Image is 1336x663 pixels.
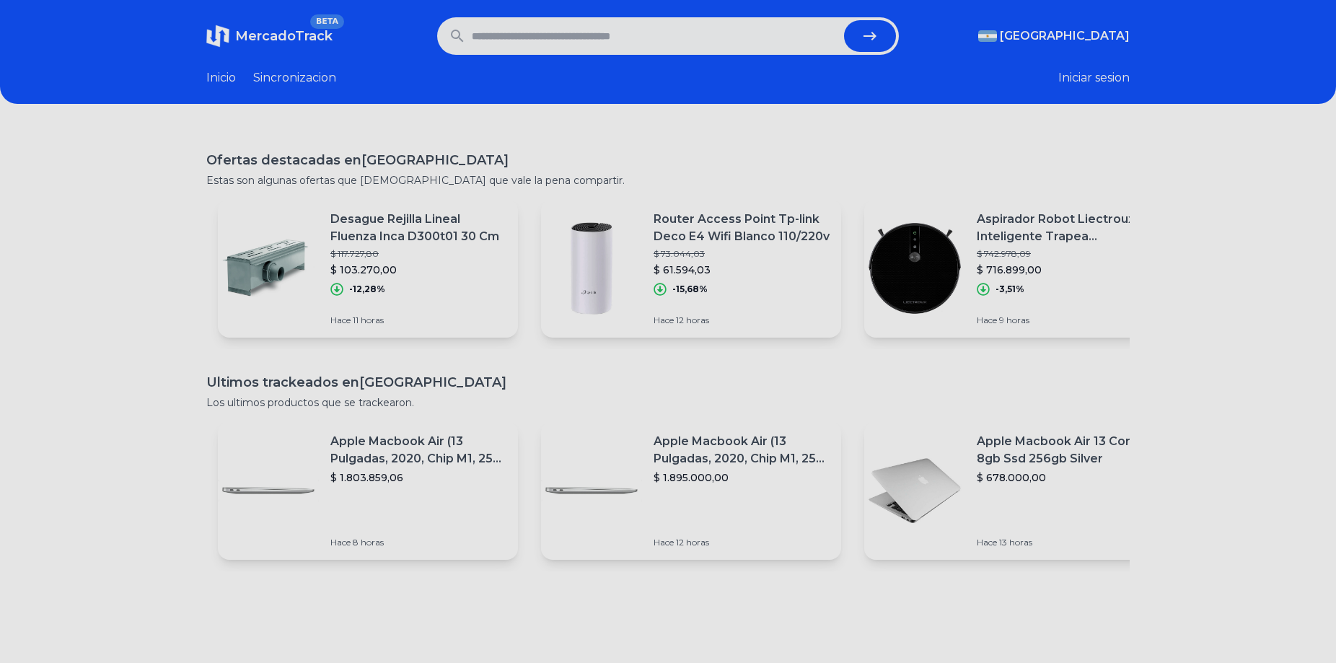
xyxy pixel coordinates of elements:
a: Featured imageApple Macbook Air 13 Core I5 8gb Ssd 256gb Silver$ 678.000,00Hace 13 horas [864,421,1164,560]
a: Featured imageDesague Rejilla Lineal Fluenza Inca D300t01 30 Cm$ 117.727,80$ 103.270,00-12,28%Hac... [218,199,518,338]
span: [GEOGRAPHIC_DATA] [1000,27,1130,45]
p: $ 1.895.000,00 [654,470,830,485]
span: MercadoTrack [235,28,333,44]
p: $ 716.899,00 [977,263,1153,277]
p: $ 1.803.859,06 [330,470,506,485]
p: Los ultimos productos que se trackearon. [206,395,1130,410]
p: $ 103.270,00 [330,263,506,277]
p: -12,28% [349,284,385,295]
h1: Ultimos trackeados en [GEOGRAPHIC_DATA] [206,372,1130,392]
p: Hace 12 horas [654,315,830,326]
button: [GEOGRAPHIC_DATA] [978,27,1130,45]
a: Featured imageApple Macbook Air (13 Pulgadas, 2020, Chip M1, 256 Gb De Ssd, 8 Gb De Ram) - Plata$... [541,421,841,560]
p: Hace 12 horas [654,537,830,548]
p: Estas son algunas ofertas que [DEMOGRAPHIC_DATA] que vale la pena compartir. [206,173,1130,188]
img: Featured image [218,218,319,319]
p: $ 742.978,09 [977,248,1153,260]
p: Hace 8 horas [330,537,506,548]
p: Desague Rejilla Lineal Fluenza Inca D300t01 30 Cm [330,211,506,245]
a: MercadoTrackBETA [206,25,333,48]
a: Inicio [206,69,236,87]
p: $ 678.000,00 [977,470,1153,485]
img: Featured image [218,440,319,541]
img: Featured image [541,218,642,319]
p: Router Access Point Tp-link Deco E4 Wifi Blanco 110/220v [654,211,830,245]
img: Featured image [864,218,965,319]
p: $ 73.044,03 [654,248,830,260]
p: Hace 9 horas [977,315,1153,326]
p: Aspirador Robot Liectroux Inteligente Trapea Inteligente App [977,211,1153,245]
p: Apple Macbook Air 13 Core I5 8gb Ssd 256gb Silver [977,433,1153,467]
img: MercadoTrack [206,25,229,48]
span: BETA [310,14,344,29]
a: Featured imageApple Macbook Air (13 Pulgadas, 2020, Chip M1, 256 Gb De Ssd, 8 Gb De Ram) - Plata$... [218,421,518,560]
a: Featured imageRouter Access Point Tp-link Deco E4 Wifi Blanco 110/220v$ 73.044,03$ 61.594,03-15,6... [541,199,841,338]
a: Sincronizacion [253,69,336,87]
p: Hace 13 horas [977,537,1153,548]
img: Argentina [978,30,997,42]
p: -3,51% [996,284,1024,295]
img: Featured image [864,440,965,541]
p: $ 117.727,80 [330,248,506,260]
p: Hace 11 horas [330,315,506,326]
p: Apple Macbook Air (13 Pulgadas, 2020, Chip M1, 256 Gb De Ssd, 8 Gb De Ram) - Plata [330,433,506,467]
img: Featured image [541,440,642,541]
p: -15,68% [672,284,708,295]
a: Featured imageAspirador Robot Liectroux Inteligente Trapea Inteligente App$ 742.978,09$ 716.899,0... [864,199,1164,338]
p: $ 61.594,03 [654,263,830,277]
button: Iniciar sesion [1058,69,1130,87]
h1: Ofertas destacadas en [GEOGRAPHIC_DATA] [206,150,1130,170]
p: Apple Macbook Air (13 Pulgadas, 2020, Chip M1, 256 Gb De Ssd, 8 Gb De Ram) - Plata [654,433,830,467]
